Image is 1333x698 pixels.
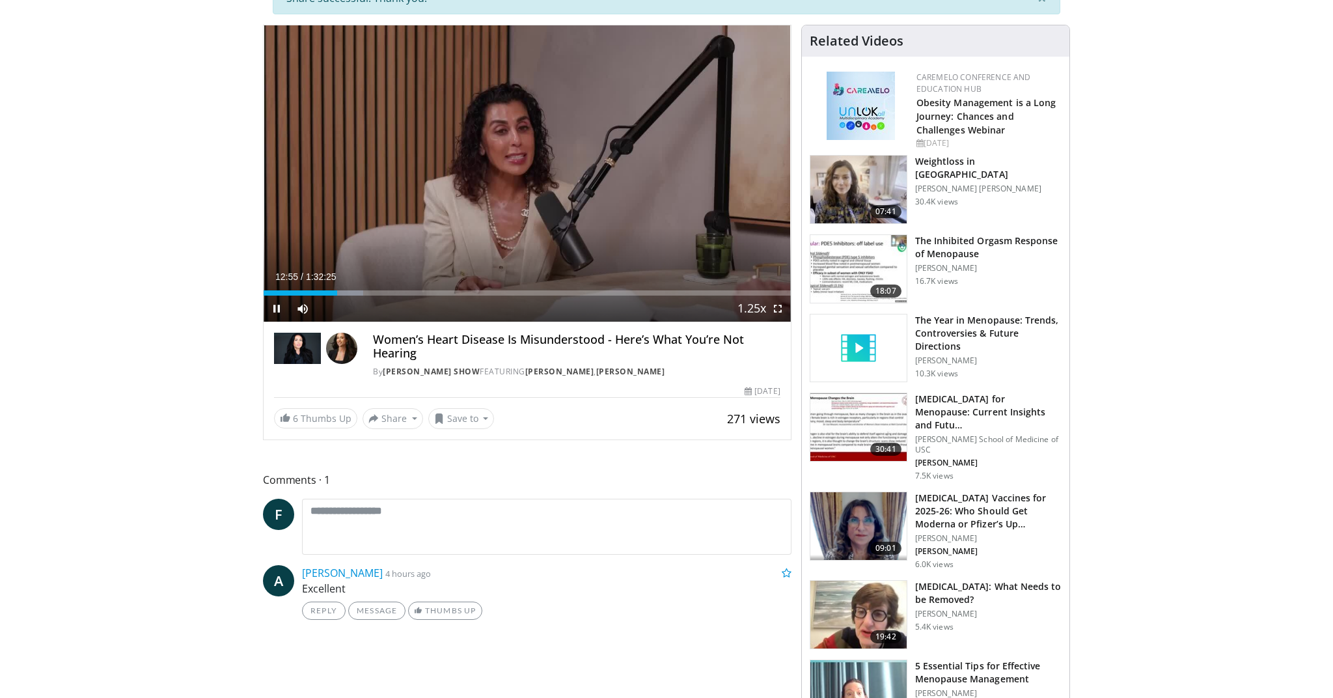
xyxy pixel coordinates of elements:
a: [PERSON_NAME] [525,366,594,377]
img: 4d0a4bbe-a17a-46ab-a4ad-f5554927e0d3.150x105_q85_crop-smart_upscale.jpg [810,581,907,649]
div: By FEATURING , [373,366,780,378]
a: [PERSON_NAME] Show [383,366,480,377]
h3: 5 Essential Tips for Effective Menopause Management [915,660,1062,686]
span: 30:41 [870,443,901,456]
span: 19:42 [870,630,901,643]
img: Avatar [326,333,357,364]
video-js: Video Player [264,25,791,322]
span: / [301,272,303,282]
div: [DATE] [916,137,1059,149]
span: 1:32:25 [306,272,337,282]
a: 30:41 [MEDICAL_DATA] for Menopause: Current Insights and Futu… [PERSON_NAME] School of Medicine o... [810,393,1062,481]
a: Thumbs Up [408,602,482,620]
a: F [263,499,294,530]
p: 30.4K views [915,197,958,207]
a: 6 Thumbs Up [274,408,357,428]
h4: Related Videos [810,33,903,49]
button: Playback Rate [739,296,765,322]
a: [PERSON_NAME] [302,566,383,580]
span: 07:41 [870,205,901,218]
span: 271 views [727,411,780,426]
div: Progress Bar [264,290,791,296]
p: [PERSON_NAME] [915,458,1062,468]
a: 07:41 Weightloss in [GEOGRAPHIC_DATA] [PERSON_NAME] [PERSON_NAME] 30.4K views [810,155,1062,224]
a: Reply [302,602,346,620]
p: [PERSON_NAME] [915,263,1062,273]
p: [PERSON_NAME] [915,533,1062,544]
button: Share [363,408,423,429]
a: Message [348,602,405,620]
p: [PERSON_NAME] [915,356,1062,366]
h3: [MEDICAL_DATA] Vaccines for 2025-26: Who Should Get Moderna or Pfizer’s Up… [915,492,1062,531]
a: 09:01 [MEDICAL_DATA] Vaccines for 2025-26: Who Should Get Moderna or Pfizer’s Up… [PERSON_NAME] [... [810,492,1062,570]
a: CaReMeLO Conference and Education Hub [916,72,1031,94]
img: 45df64a9-a6de-482c-8a90-ada250f7980c.png.150x105_q85_autocrop_double_scale_upscale_version-0.2.jpg [827,72,895,140]
h3: The Year in Menopause: Trends, Controversies & Future Directions [915,314,1062,353]
span: 09:01 [870,542,901,555]
img: 283c0f17-5e2d-42ba-a87c-168d447cdba4.150x105_q85_crop-smart_upscale.jpg [810,235,907,303]
a: [PERSON_NAME] [596,366,665,377]
p: 6.0K views [915,559,954,570]
small: 4 hours ago [385,568,431,579]
span: 12:55 [275,272,298,282]
img: 47271b8a-94f4-49c8-b914-2a3d3af03a9e.150x105_q85_crop-smart_upscale.jpg [810,393,907,461]
span: Comments 1 [263,471,791,488]
p: [PERSON_NAME] [915,609,1062,619]
button: Save to [428,408,495,429]
button: Pause [264,296,290,322]
p: [PERSON_NAME] School of Medicine of USC [915,434,1062,455]
p: [PERSON_NAME] [915,546,1062,557]
h3: The Inhibited Orgasm Response of Menopause [915,234,1062,260]
p: 10.3K views [915,369,958,379]
img: video_placeholder_short.svg [810,314,907,382]
div: [DATE] [745,385,780,397]
a: The Year in Menopause: Trends, Controversies & Future Directions [PERSON_NAME] 10.3K views [810,314,1062,383]
a: 19:42 [MEDICAL_DATA]: What Needs to be Removed? [PERSON_NAME] 5.4K views [810,580,1062,649]
span: 18:07 [870,285,901,298]
p: 7.5K views [915,471,954,481]
span: 6 [293,412,298,425]
img: 9983fed1-7565-45be-8934-aef1103ce6e2.150x105_q85_crop-smart_upscale.jpg [810,156,907,223]
button: Fullscreen [765,296,791,322]
h3: [MEDICAL_DATA] for Menopause: Current Insights and Futu… [915,393,1062,432]
p: Excellent [302,581,791,596]
p: [PERSON_NAME] [PERSON_NAME] [915,184,1062,194]
img: 4e370bb1-17f0-4657-a42f-9b995da70d2f.png.150x105_q85_crop-smart_upscale.png [810,492,907,560]
p: 5.4K views [915,622,954,632]
a: 18:07 The Inhibited Orgasm Response of Menopause [PERSON_NAME] 16.7K views [810,234,1062,303]
p: 16.7K views [915,276,958,286]
h4: Women’s Heart Disease Is Misunderstood - Here’s What You’re Not Hearing [373,333,780,361]
a: A [263,565,294,596]
h3: Weightloss in [GEOGRAPHIC_DATA] [915,155,1062,181]
h3: [MEDICAL_DATA]: What Needs to be Removed? [915,580,1062,606]
img: Dr. Gabrielle Lyon Show [274,333,321,364]
a: Obesity Management is a Long Journey: Chances and Challenges Webinar [916,96,1056,136]
button: Mute [290,296,316,322]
